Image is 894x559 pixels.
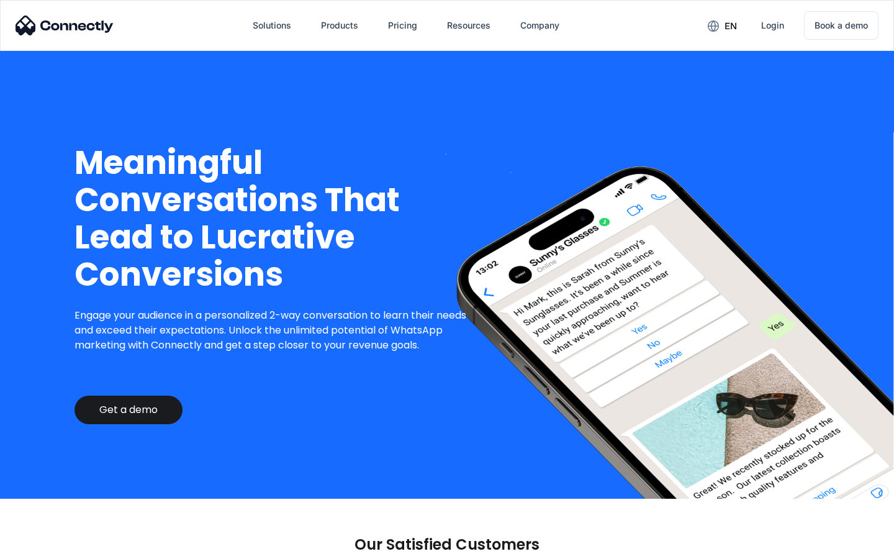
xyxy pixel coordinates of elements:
a: Pricing [378,11,427,40]
p: Our Satisfied Customers [354,536,540,553]
div: Pricing [388,17,417,34]
a: Book a demo [804,11,878,40]
img: Connectly Logo [16,16,114,35]
aside: Language selected: English [12,537,74,555]
div: Company [520,17,559,34]
a: Get a demo [74,396,183,424]
div: en [725,17,737,35]
h1: Meaningful Conversations That Lead to Lucrative Conversions [74,144,476,293]
div: Get a demo [99,404,158,416]
div: Solutions [253,17,291,34]
div: Login [761,17,784,34]
div: Products [321,17,358,34]
div: Resources [447,17,490,34]
ul: Language list [25,537,74,555]
p: Engage your audience in a personalized 2-way conversation to learn their needs and exceed their e... [74,308,476,353]
a: Login [751,11,794,40]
